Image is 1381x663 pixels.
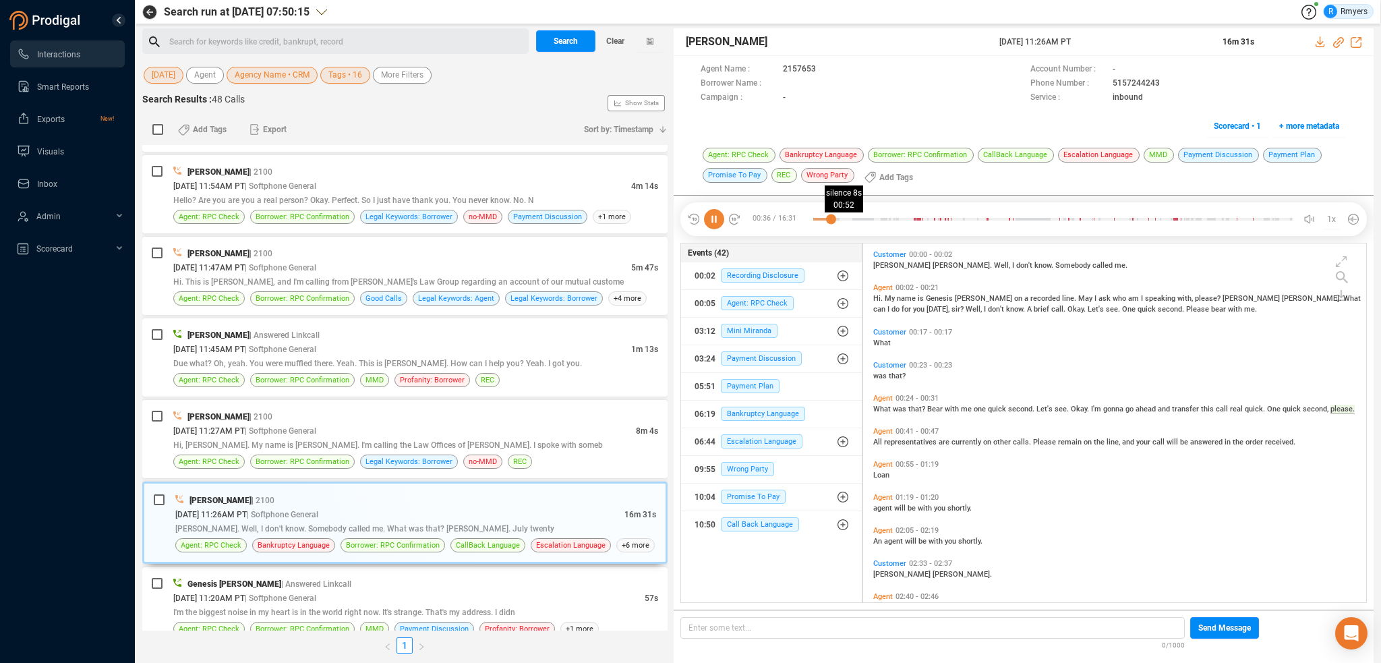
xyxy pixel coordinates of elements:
[164,4,310,20] span: Search run at [DATE] 07:50:15
[179,623,239,635] span: Agent: RPC Check
[187,579,281,589] span: Genesis [PERSON_NAME]
[884,438,939,446] span: representatives
[721,462,774,476] span: Wrong Party
[681,456,862,483] button: 09:55Wrong Party
[37,147,64,156] span: Visuals
[1128,294,1141,303] span: am
[1244,305,1257,314] span: me.
[681,262,862,289] button: 00:02Recording Disclosure
[1024,294,1030,303] span: a
[187,412,249,422] span: [PERSON_NAME]
[695,514,715,536] div: 10:50
[235,67,310,84] span: Agency Name • CRM
[1328,5,1333,18] span: R
[721,324,777,338] span: Mini Miranda
[37,50,80,59] span: Interactions
[513,210,582,223] span: Payment Discussion
[1113,294,1128,303] span: who
[926,294,955,303] span: Genesis
[1152,438,1167,446] span: call
[10,170,125,197] li: Inbox
[681,318,862,345] button: 03:12Mini Miranda
[179,292,239,305] span: Agent: RPC Check
[1113,63,1115,77] span: -
[256,210,349,223] span: Borrower: RPC Confirmation
[1141,294,1145,303] span: I
[631,181,658,191] span: 4m 14s
[245,594,316,603] span: | Softphone General
[681,511,862,538] button: 10:50Call Back Language
[1223,294,1282,303] span: [PERSON_NAME]
[1078,294,1094,303] span: May
[187,249,249,258] span: [PERSON_NAME]
[988,305,1006,314] span: don't
[256,455,349,468] span: Borrower: RPC Confirmation
[510,292,597,305] span: Legal Keywords: Borrower
[1103,405,1125,413] span: gonna
[281,579,351,589] span: | Answered Linkcall
[179,210,239,223] span: Agent: RPC Check
[381,67,423,84] span: More Filters
[983,438,993,446] span: on
[469,455,497,468] span: no-MMD
[695,486,715,508] div: 10:04
[721,434,802,449] span: Escalation Language
[913,305,927,314] span: you
[245,426,316,436] span: | Softphone General
[584,119,653,140] span: Sort by: Timestamp
[1327,208,1336,230] span: 1x
[894,504,908,513] span: will
[984,305,988,314] span: I
[1158,305,1186,314] span: second.
[263,119,287,140] span: Export
[695,293,715,314] div: 00:05
[245,345,316,354] span: | Softphone General
[631,263,658,272] span: 5m 47s
[1225,438,1233,446] span: in
[179,374,239,386] span: Agent: RPC Check
[1230,405,1245,413] span: real
[193,119,227,140] span: Add Tags
[1012,261,1016,270] span: I
[1122,305,1138,314] span: One
[10,138,125,165] li: Visuals
[245,181,316,191] span: | Softphone General
[1198,617,1251,639] span: Send Message
[1016,261,1034,270] span: don't
[966,305,984,314] span: Well,
[1180,438,1190,446] span: be
[1145,294,1177,303] span: speaking
[1098,294,1113,303] span: ask
[1106,305,1122,314] span: see.
[173,608,515,617] span: I'm the biggest noise in my heart is in the world right now. It's strange. That's my address. I didn
[1195,294,1223,303] span: please?
[173,426,245,436] span: [DATE] 11:27AM PT
[249,249,272,258] span: | 2100
[1055,405,1071,413] span: see.
[384,643,392,651] span: left
[1330,405,1355,414] span: please.
[918,294,926,303] span: is
[256,374,349,386] span: Borrower: RPC Confirmation
[560,622,599,636] span: +1 more
[100,105,114,132] span: New!
[1113,77,1160,91] span: 5157244243
[227,67,318,84] button: Agency Name • CRM
[194,67,216,84] span: Agent
[624,510,656,519] span: 16m 31s
[142,155,668,233] div: [PERSON_NAME]| 2100[DATE] 11:54AM PT| Softphone General4m 14sHello? Are you are you a real person...
[173,263,245,272] span: [DATE] 11:47AM PT
[1343,294,1361,303] span: What
[189,496,252,505] span: [PERSON_NAME]
[173,359,582,368] span: Due what? Oh, yeah. You were muffled there. Yeah. This is [PERSON_NAME]. How can I help you? Yeah...
[856,167,921,188] button: Add Tags
[1014,294,1024,303] span: on
[645,594,658,603] span: 57s
[873,570,933,579] span: [PERSON_NAME]
[701,77,776,91] span: Borrower Name :
[1008,405,1036,413] span: second.
[17,40,114,67] a: Interactions
[721,379,780,393] span: Payment Plan
[783,63,816,77] span: 2157653
[328,67,362,84] span: Tags • 16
